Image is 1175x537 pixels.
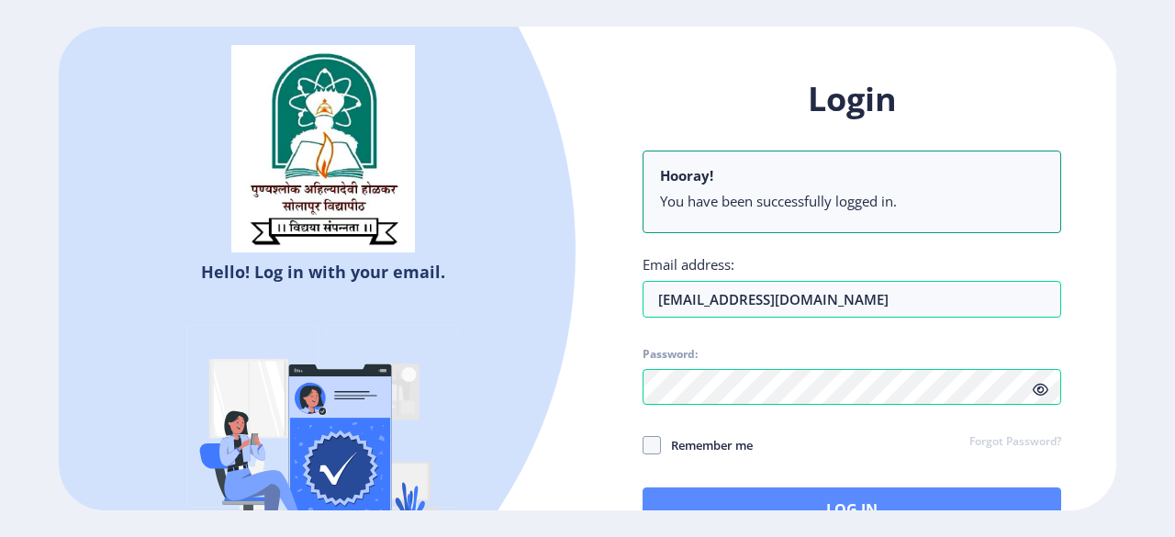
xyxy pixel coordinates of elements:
[660,166,713,185] b: Hooray!
[969,434,1061,451] a: Forgot Password?
[643,347,698,362] label: Password:
[231,45,415,252] img: sulogo.png
[643,255,734,274] label: Email address:
[643,77,1061,121] h1: Login
[660,192,1044,210] li: You have been successfully logged in.
[643,281,1061,318] input: Email address
[661,434,753,456] span: Remember me
[643,487,1061,531] button: Log In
